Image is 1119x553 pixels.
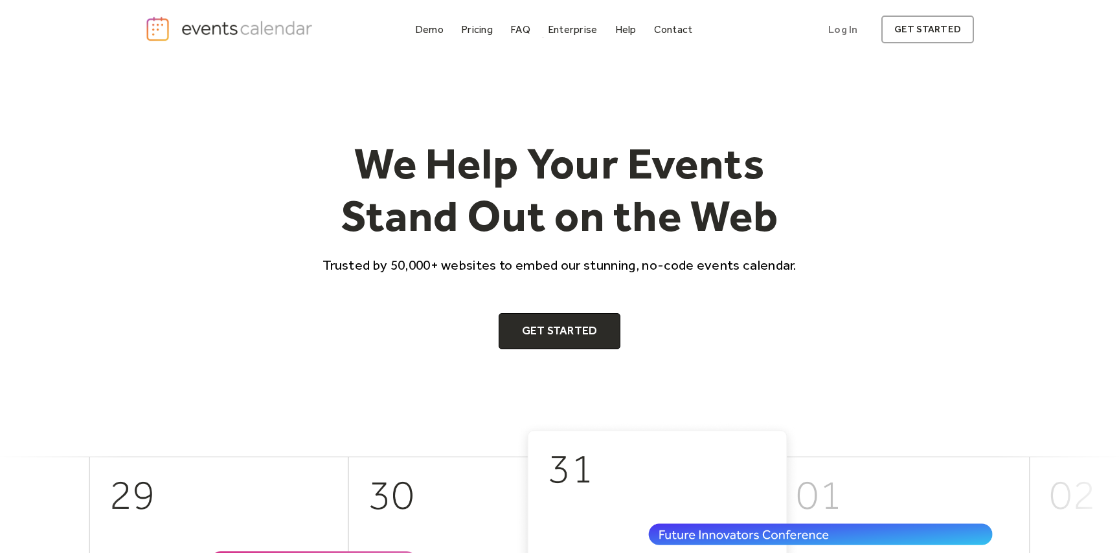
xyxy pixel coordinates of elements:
[649,21,698,38] a: Contact
[415,26,444,33] div: Demo
[548,26,597,33] div: Enterprise
[815,16,870,43] a: Log In
[881,16,974,43] a: get started
[543,21,602,38] a: Enterprise
[311,137,808,243] h1: We Help Your Events Stand Out on the Web
[510,26,530,33] div: FAQ
[410,21,449,38] a: Demo
[505,21,536,38] a: FAQ
[499,313,621,349] a: Get Started
[311,255,808,274] p: Trusted by 50,000+ websites to embed our stunning, no-code events calendar.
[654,26,693,33] div: Contact
[145,16,316,42] a: home
[461,26,493,33] div: Pricing
[610,21,642,38] a: Help
[456,21,498,38] a: Pricing
[615,26,637,33] div: Help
